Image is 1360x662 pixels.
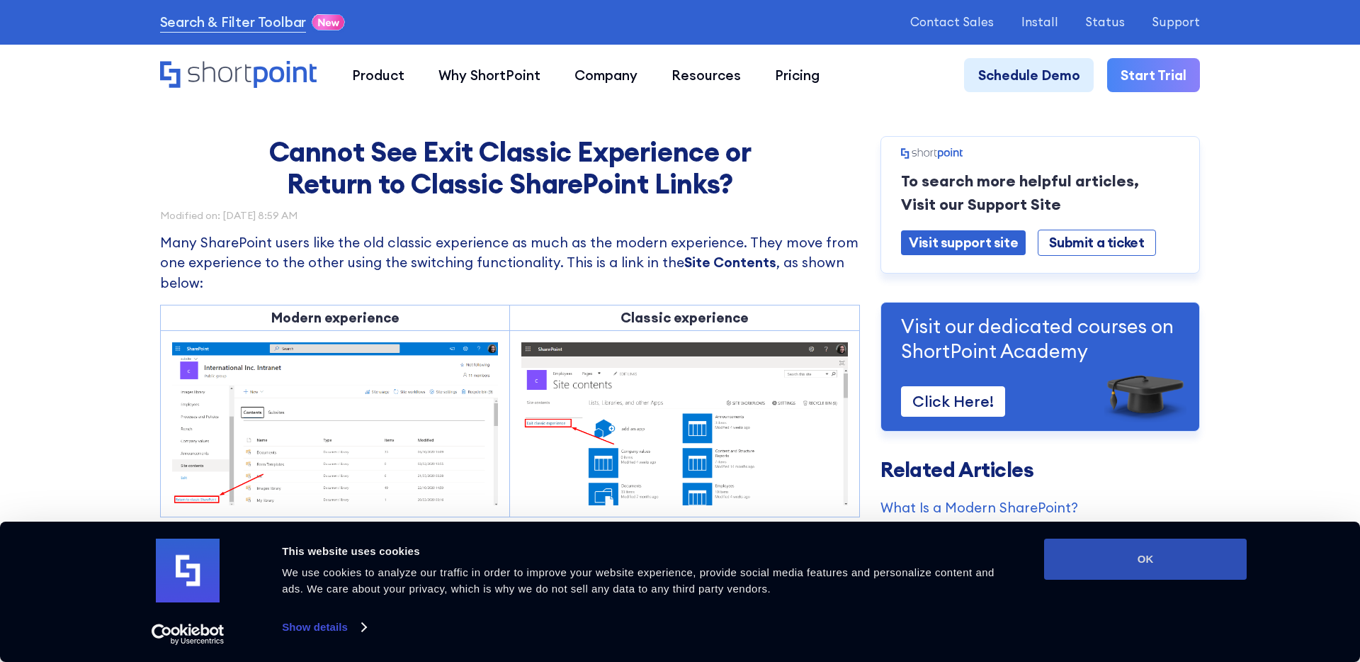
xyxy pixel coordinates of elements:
a: Support [1152,16,1200,29]
div: Product [352,65,404,86]
a: Start Trial [1107,58,1200,92]
p: To search more helpful articles, Visit our Support Site [901,169,1179,215]
a: Status [1085,16,1125,29]
a: Pricing [758,58,837,92]
a: Home [160,61,318,91]
p: Many SharePoint users like the old classic experience as much as the modern experience. They move... [160,232,861,293]
img: logo [156,539,220,602]
a: Install [1021,16,1058,29]
span: We use cookies to analyze our traffic in order to improve your website experience, provide social... [282,566,994,595]
a: Company [557,58,654,92]
div: Pricing [775,65,820,86]
strong: Site Contents [684,254,776,271]
a: Contact Sales [910,16,994,29]
div: Company [574,65,637,86]
a: Why ShortPoint [421,58,557,92]
a: Product [335,58,421,92]
a: Click Here! [901,386,1005,417]
div: Resources [671,65,741,86]
a: Resources [654,58,758,92]
a: Usercentrics Cookiebot - opens in a new window [126,624,250,645]
a: Show details [282,617,365,638]
strong: Classic experience [620,309,749,326]
a: Visit support site [901,230,1026,255]
div: This website uses cookies [282,543,1012,560]
h3: Related Articles [880,460,1200,481]
div: Modified on: [DATE] 8:59 AM [160,211,861,220]
h1: Cannot See Exit Classic Experience or Return to Classic SharePoint Links? [244,136,776,199]
strong: Modern experience [271,309,399,326]
button: OK [1044,539,1247,580]
a: What Is a Modern SharePoint? [880,498,1200,518]
div: Why ShortPoint [438,65,540,86]
p: Visit our dedicated courses on ShortPoint Academy [901,314,1179,364]
a: Schedule Demo [964,58,1093,92]
a: Submit a ticket [1038,230,1155,256]
a: Search & Filter Toolbar [160,12,307,33]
